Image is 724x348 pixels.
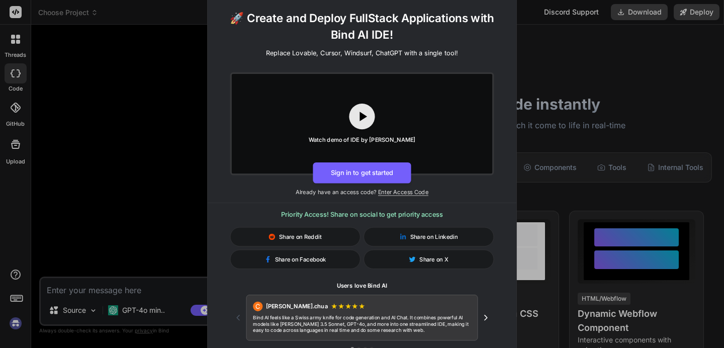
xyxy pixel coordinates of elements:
span: ★ [338,301,345,311]
button: Previous testimonial [230,309,246,325]
h3: Priority Access! Share on social to get priority access [230,209,494,219]
span: [PERSON_NAME].chua [266,302,328,310]
span: Share on Reddit [279,232,322,240]
button: Next testimonial [478,309,494,325]
div: Watch demo of IDE by [PERSON_NAME] [309,136,416,144]
p: Bind AI feels like a Swiss army knife for code generation and AI Chat. It combines powerful AI mo... [253,314,471,333]
span: Enter Access Code [378,188,428,195]
p: Already have an access code? [208,188,516,196]
span: ★ [351,301,358,311]
button: Sign in to get started [313,162,411,183]
span: Share on Facebook [275,255,326,263]
span: Share on Linkedin [410,232,458,240]
span: Share on X [419,255,448,263]
span: ★ [331,301,338,311]
div: C [253,301,262,311]
h1: 🚀 Create and Deploy FullStack Applications with Bind AI IDE! [220,9,503,43]
span: ★ [358,301,366,311]
h1: Users love Bind AI [230,282,494,290]
p: Replace Lovable, Cursor, Windsurf, ChatGPT with a single tool! [266,48,458,57]
span: ★ [345,301,352,311]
